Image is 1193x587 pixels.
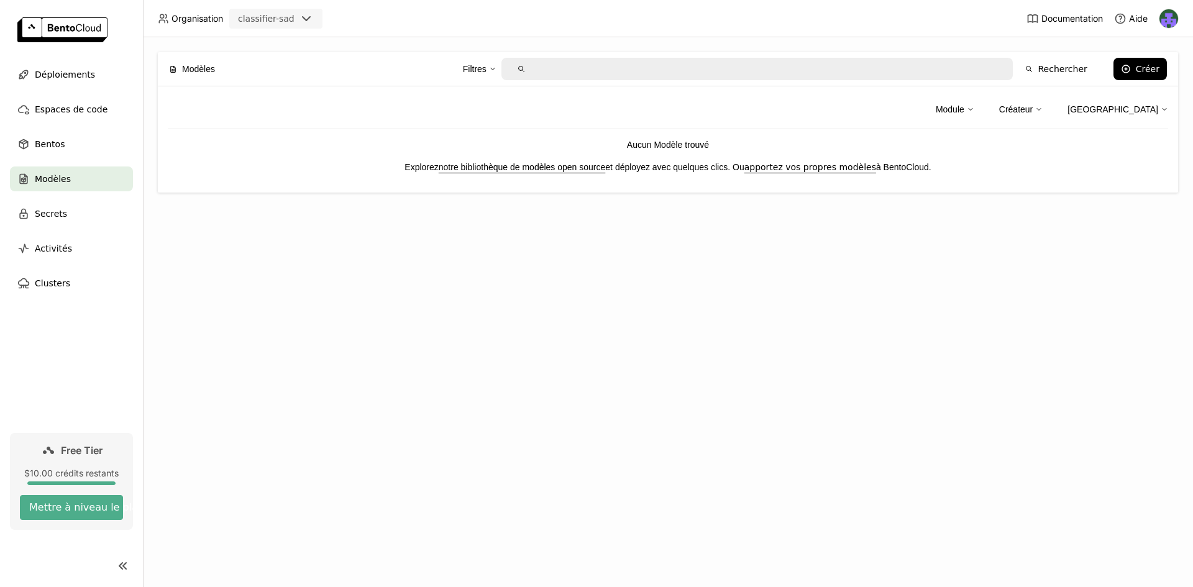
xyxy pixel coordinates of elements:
span: Aide [1129,13,1148,24]
a: Secrets [10,201,133,226]
span: Clusters [35,276,70,291]
a: Documentation [1026,12,1103,25]
span: Modèles [182,62,215,76]
input: Selected classifier-sad. [296,13,297,25]
button: Créer [1113,58,1167,80]
span: Modèles [35,171,71,186]
p: Aucun Modèle trouvé [168,138,1168,152]
div: Module [936,96,974,122]
span: Documentation [1041,13,1103,24]
div: $10.00 crédits restants [20,468,123,479]
a: notre bibliothèque de modèles open source [439,162,606,172]
div: Module [936,102,964,116]
a: Activités [10,236,133,261]
div: Aide [1114,12,1148,25]
div: classifier-sad [238,12,295,25]
a: Déploiements [10,62,133,87]
span: Espaces de code [35,102,107,117]
img: logo [17,17,107,42]
span: Déploiements [35,67,95,82]
span: Secrets [35,206,67,221]
img: Pierre Legeay [1159,9,1178,28]
button: Rechercher [1018,58,1094,80]
span: Free Tier [61,444,103,457]
span: Organisation [171,13,223,24]
div: Créer [1136,64,1159,74]
div: Filtres [463,62,487,76]
div: Créateur [999,96,1043,122]
a: apportez vos propres modèles [744,162,876,172]
a: Free Tier$10.00 crédits restantsMettre à niveau le plan [10,433,133,530]
p: Explorez et déployez avec quelques clics. Ou à BentoCloud. [168,160,1168,174]
a: Espaces de code [10,97,133,122]
button: Mettre à niveau le plan [20,495,123,520]
span: Activités [35,241,72,256]
div: [GEOGRAPHIC_DATA] [1067,102,1158,116]
div: [GEOGRAPHIC_DATA] [1067,96,1168,122]
div: Créateur [999,102,1033,116]
a: Modèles [10,166,133,191]
a: Clusters [10,271,133,296]
div: Filtres [463,56,496,82]
span: Bentos [35,137,65,152]
a: Bentos [10,132,133,157]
